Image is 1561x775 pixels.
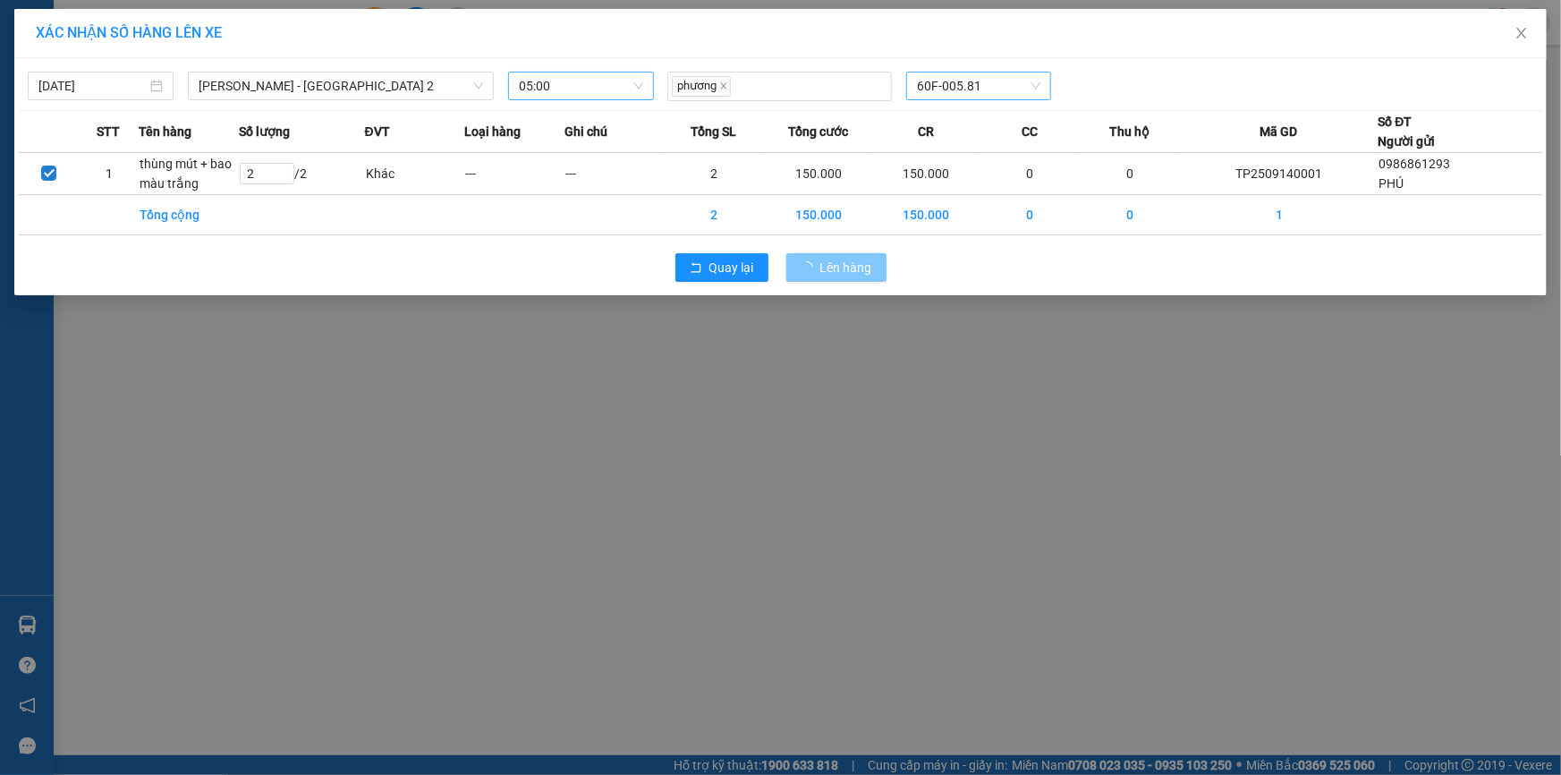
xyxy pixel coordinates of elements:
[1379,176,1404,191] span: PHÚ
[473,81,484,91] span: down
[801,261,820,274] span: loading
[1022,122,1038,141] span: CC
[1180,152,1378,194] td: TP2509140001
[980,152,1081,194] td: 0
[1260,122,1298,141] span: Mã GD
[665,194,765,234] td: 2
[199,72,483,99] span: Phương Lâm - Sài Gòn 2
[918,122,934,141] span: CR
[1180,194,1378,234] td: 1
[709,258,754,277] span: Quay lại
[980,194,1081,234] td: 0
[239,152,365,194] td: / 2
[79,152,139,194] td: 1
[365,122,390,141] span: ĐVT
[564,152,665,194] td: ---
[464,152,564,194] td: ---
[665,152,765,194] td: 2
[1110,122,1150,141] span: Thu hộ
[820,258,872,277] span: Lên hàng
[917,72,1040,99] span: 60F-005.81
[765,194,873,234] td: 150.000
[1081,194,1181,234] td: 0
[239,122,290,141] span: Số lượng
[672,76,731,97] span: phương
[675,253,768,282] button: rollbackQuay lại
[464,122,521,141] span: Loại hàng
[1379,157,1451,171] span: 0986861293
[786,253,887,282] button: Lên hàng
[365,152,465,194] td: Khác
[139,152,239,194] td: thùng mút + bao màu trắng
[765,152,873,194] td: 150.000
[690,261,702,276] span: rollback
[719,81,728,90] span: close
[1379,112,1436,151] div: Số ĐT Người gửi
[872,194,980,234] td: 150.000
[788,122,848,141] span: Tổng cước
[1497,9,1547,59] button: Close
[139,194,239,234] td: Tổng cộng
[36,24,222,41] span: XÁC NHẬN SỐ HÀNG LÊN XE
[872,152,980,194] td: 150.000
[519,72,643,99] span: 05:00
[691,122,737,141] span: Tổng SL
[564,122,607,141] span: Ghi chú
[139,122,191,141] span: Tên hàng
[97,122,120,141] span: STT
[38,76,147,96] input: 14/09/2025
[1514,26,1529,40] span: close
[1081,152,1181,194] td: 0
